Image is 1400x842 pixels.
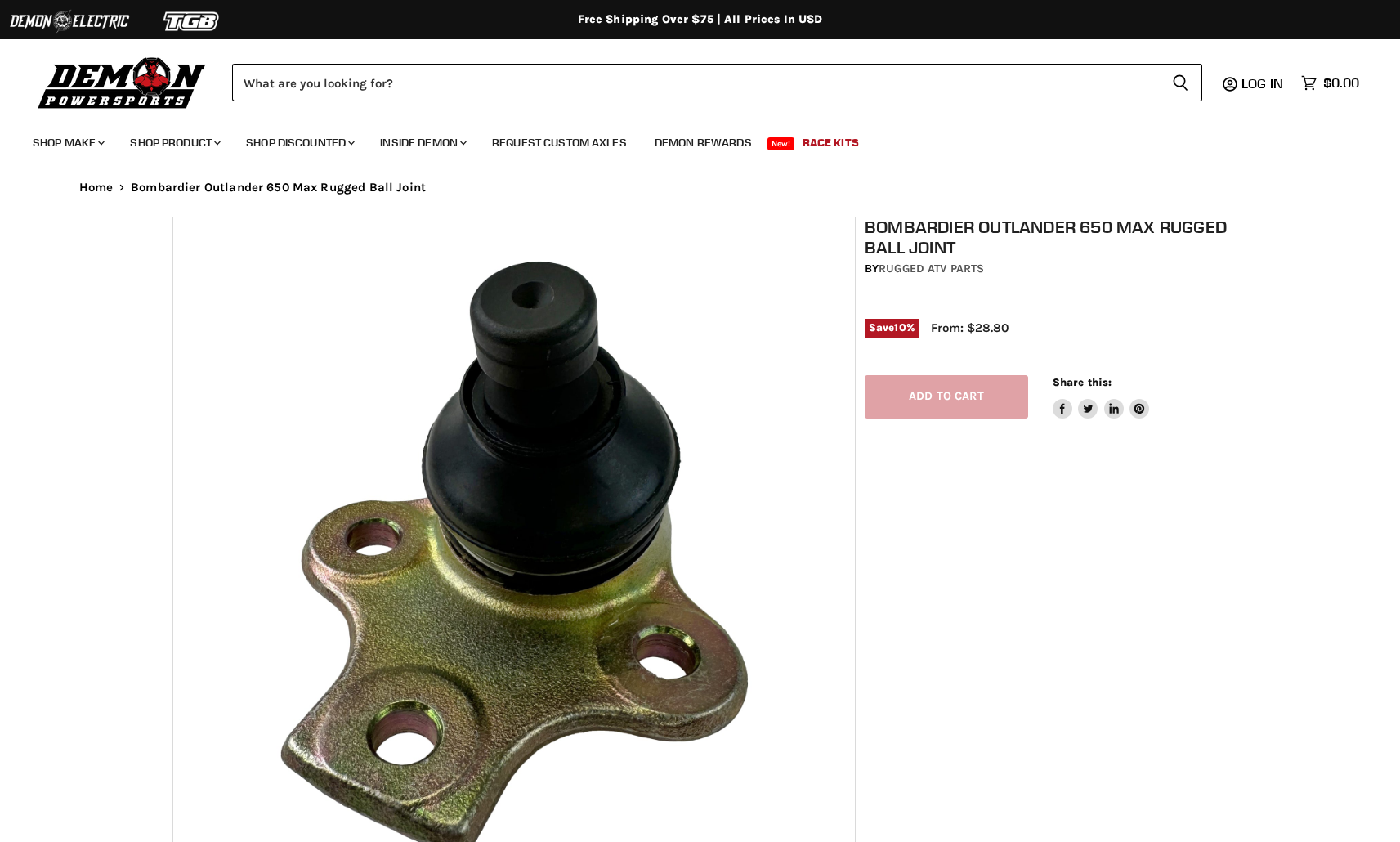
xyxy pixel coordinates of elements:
[232,64,1202,101] form: Product
[20,126,114,159] a: Shop Make
[20,119,1355,159] ul: Main menu
[118,126,230,159] a: Shop Product
[79,181,114,195] a: Home
[767,137,795,150] span: New!
[865,260,1237,278] div: by
[931,320,1009,335] span: From: $28.80
[232,64,1159,101] input: Search
[1241,75,1283,92] span: Log in
[790,126,871,159] a: Race Kits
[1159,64,1202,101] button: Search
[131,181,426,195] span: Bombardier Outlander 650 Max Rugged Ball Joint
[33,53,212,111] img: Demon Powersports
[1053,376,1112,388] span: Share this:
[480,126,639,159] a: Request Custom Axles
[1053,375,1150,419] aside: Share this:
[642,126,764,159] a: Demon Rewards
[368,126,476,159] a: Inside Demon
[1323,75,1359,91] span: $0.00
[879,262,984,275] a: Rugged ATV Parts
[131,6,253,37] img: TGB Logo 2
[8,6,131,37] img: Demon Electric Logo 2
[47,181,1354,195] nav: Breadcrumbs
[865,319,919,337] span: Save %
[47,12,1354,27] div: Free Shipping Over $75 | All Prices In USD
[1234,76,1293,91] a: Log in
[234,126,365,159] a: Shop Discounted
[894,321,906,334] span: 10
[1293,71,1367,95] a: $0.00
[865,217,1237,258] h1: Bombardier Outlander 650 Max Rugged Ball Joint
